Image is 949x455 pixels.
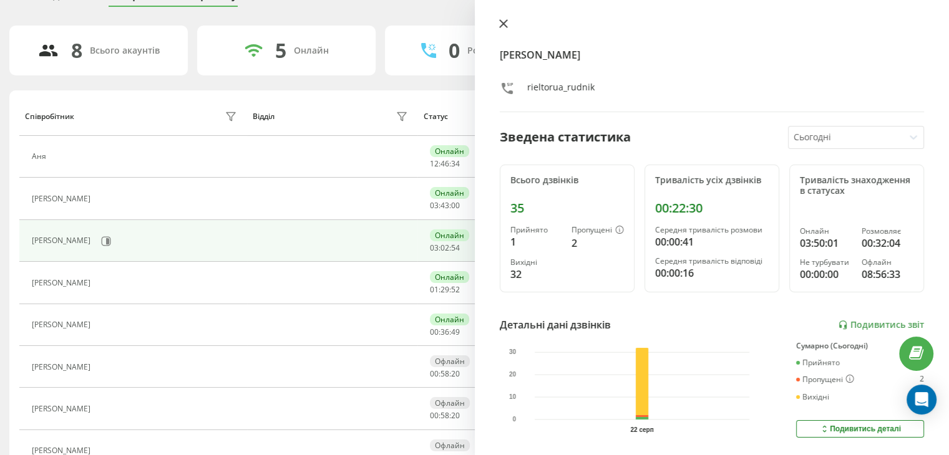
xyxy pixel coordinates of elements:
[655,201,769,216] div: 00:22:30
[572,226,624,236] div: Пропущені
[796,375,854,385] div: Пропущені
[862,227,913,236] div: Розмовляє
[449,39,460,62] div: 0
[500,128,631,146] div: Зведена статистика
[32,405,94,413] div: [PERSON_NAME]
[430,368,439,379] span: 00
[800,236,852,251] div: 03:50:01
[796,393,829,401] div: Вихідні
[430,242,439,253] span: 03
[451,284,460,295] span: 52
[71,39,82,62] div: 8
[440,327,449,337] span: 36
[32,363,94,371] div: [PERSON_NAME]
[451,200,460,211] span: 00
[467,45,528,56] div: Розмовляють
[32,320,94,329] div: [PERSON_NAME]
[862,236,913,251] div: 00:32:04
[510,201,624,216] div: 35
[430,200,439,211] span: 03
[430,410,439,421] span: 00
[430,355,470,367] div: Офлайн
[430,284,439,295] span: 01
[819,424,901,434] div: Подивитись деталі
[572,236,624,251] div: 2
[32,152,49,161] div: Аня
[430,145,469,157] div: Онлайн
[25,112,74,121] div: Співробітник
[907,385,937,414] div: Open Intercom Messenger
[430,201,460,210] div: : :
[796,342,924,350] div: Сумарно (Сьогодні)
[440,284,449,295] span: 29
[509,371,517,378] text: 20
[430,285,460,294] div: : :
[796,420,924,438] button: Подивитись деталі
[800,175,913,196] div: Тривалість знаходження в статусах
[655,175,769,186] div: Тривалість усіх дзвінків
[862,267,913,282] div: 08:56:33
[800,267,852,282] div: 00:00:00
[510,175,624,186] div: Всього дзвінків
[800,227,852,236] div: Онлайн
[90,45,160,56] div: Всього акаунтів
[294,45,329,56] div: Онлайн
[275,39,286,62] div: 5
[440,200,449,211] span: 43
[440,158,449,169] span: 46
[527,81,595,99] div: rieltorua_rudnik
[510,267,562,282] div: 32
[440,410,449,421] span: 58
[430,328,460,337] div: : :
[838,320,924,330] a: Подивитись звіт
[655,257,769,266] div: Середня тривалість відповіді
[430,314,469,325] div: Онлайн
[430,244,460,252] div: : :
[430,187,469,199] div: Онлайн
[430,160,460,168] div: : :
[32,446,94,455] div: [PERSON_NAME]
[796,358,840,367] div: Прийнято
[451,368,460,379] span: 20
[510,226,562,234] div: Прийнято
[512,416,516,423] text: 0
[630,426,653,433] text: 22 серп
[451,242,460,253] span: 54
[509,394,517,401] text: 10
[510,234,562,249] div: 1
[430,370,460,378] div: : :
[655,226,769,234] div: Середня тривалість розмови
[430,411,460,420] div: : :
[424,112,448,121] div: Статус
[32,194,94,203] div: [PERSON_NAME]
[500,317,611,332] div: Детальні дані дзвінків
[800,258,852,267] div: Не турбувати
[920,375,924,385] div: 2
[430,397,470,409] div: Офлайн
[430,229,469,241] div: Онлайн
[500,47,925,62] h4: [PERSON_NAME]
[451,410,460,421] span: 20
[32,279,94,287] div: [PERSON_NAME]
[655,266,769,280] div: 00:00:16
[430,158,439,169] span: 12
[451,158,460,169] span: 34
[430,271,469,283] div: Онлайн
[655,234,769,249] div: 00:00:41
[32,236,94,245] div: [PERSON_NAME]
[440,242,449,253] span: 02
[509,349,517,356] text: 30
[430,439,470,451] div: Офлайн
[253,112,275,121] div: Відділ
[862,258,913,267] div: Офлайн
[440,368,449,379] span: 58
[430,327,439,337] span: 00
[451,327,460,337] span: 49
[510,258,562,267] div: Вихідні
